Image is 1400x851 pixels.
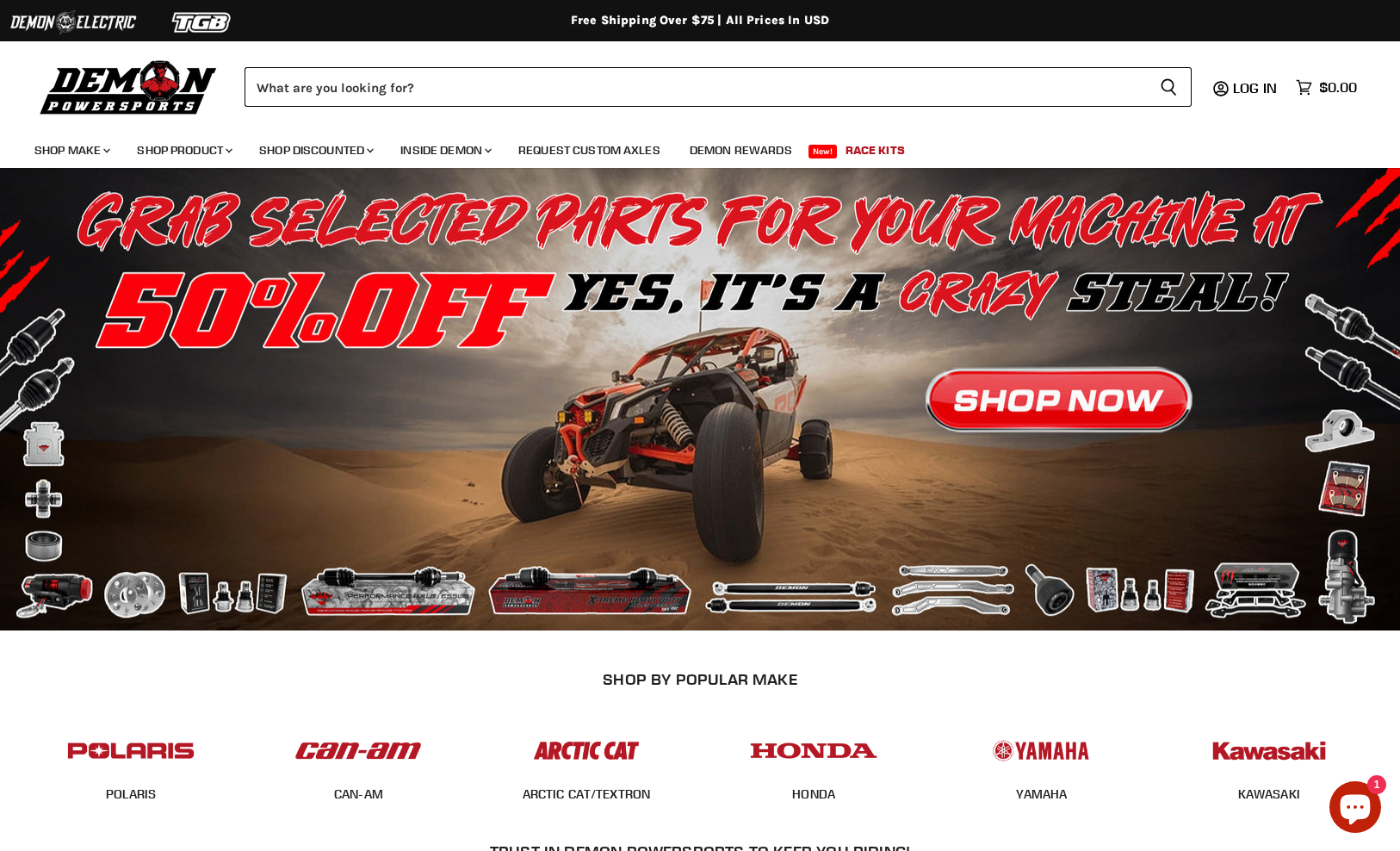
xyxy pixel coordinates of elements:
[833,133,918,168] a: Race Kits
[64,724,198,777] img: POPULAR_MAKE_logo_2_dba48cf1-af45-46d4-8f73-953a0f002620.jpg
[33,670,1368,688] h2: SHOP BY POPULAR MAKE
[1319,79,1357,96] span: $0.00
[505,133,673,168] a: Request Custom Axles
[746,724,881,777] img: POPULAR_MAKE_logo_4_4923a504-4bac-4306-a1be-165a52280178.jpg
[519,724,654,777] img: POPULAR_MAKE_logo_3_027535af-6171-4c5e-a9bc-f0eccd05c5d6.jpg
[1238,786,1300,802] a: KAWASAKI
[1225,80,1287,96] a: Log in
[291,724,425,777] img: POPULAR_MAKE_logo_1_adc20308-ab24-48c4-9fac-e3c1a623d575.jpg
[334,786,383,804] span: CAN-AM
[387,133,502,168] a: Inside Demon
[974,724,1108,777] img: POPULAR_MAKE_logo_5_20258e7f-293c-4aac-afa8-159eaa299126.jpg
[106,786,156,802] a: POLARIS
[1287,75,1366,100] a: $0.00
[334,786,383,802] a: CAN-AM
[523,786,651,804] span: ARCTIC CAT/TEXTRON
[1016,786,1068,804] span: YAMAHA
[1202,724,1336,777] img: POPULAR_MAKE_logo_6_76e8c46f-2d1e-4ecc-b320-194822857d41.jpg
[22,133,121,168] a: Shop Make
[9,6,138,39] img: Demon Electric Logo 2
[245,67,1146,107] input: Search
[1233,79,1277,96] span: Log in
[1146,67,1192,107] button: Search
[106,786,156,804] span: POLARIS
[1238,786,1300,804] span: KAWASAKI
[1016,786,1068,802] a: YAMAHA
[246,133,384,168] a: Shop Discounted
[792,786,835,802] a: HONDA
[808,145,838,158] span: New!
[11,13,1389,28] div: Free Shipping Over $75 | All Prices In USD
[677,133,805,168] a: Demon Rewards
[138,6,267,39] img: TGB Logo 2
[1324,781,1386,837] inbox-online-store-chat: Shopify online store chat
[22,126,1353,168] ul: Main menu
[34,56,223,117] img: Demon Powersports
[245,67,1192,107] form: Product
[792,786,835,804] span: HONDA
[523,786,651,802] a: ARCTIC CAT/TEXTRON
[124,133,243,168] a: Shop Product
